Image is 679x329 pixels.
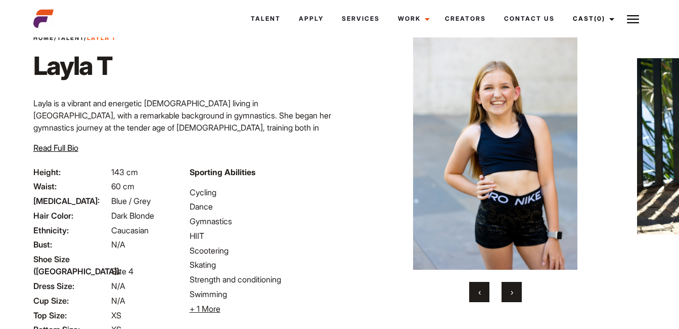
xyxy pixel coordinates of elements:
[33,210,109,222] span: Hair Color:
[33,51,116,81] h1: Layla T
[57,34,84,42] a: Talent
[389,5,436,32] a: Work
[33,238,109,251] span: Bust:
[190,288,334,300] li: Swimming
[564,5,620,32] a: Cast(0)
[190,215,334,227] li: Gymnastics
[33,34,116,43] span: / /
[333,5,389,32] a: Services
[436,5,495,32] a: Creators
[190,259,334,271] li: Skating
[87,34,116,42] strong: Layla T
[33,180,109,192] span: Waist:
[190,304,220,314] span: + 1 More
[190,244,334,257] li: Scootering
[33,34,54,42] a: Home
[33,143,78,153] span: Read Full Bio
[111,196,151,206] span: Blue / Grey
[111,211,154,221] span: Dark Blonde
[33,97,334,194] p: Layla is a vibrant and energetic [DEMOGRAPHIC_DATA] living in [GEOGRAPHIC_DATA], with a remarkabl...
[111,239,125,250] span: N/A
[190,273,334,285] li: Strength and conditioning
[111,281,125,291] span: N/A
[290,5,333,32] a: Apply
[33,142,78,154] button: Read Full Bio
[33,195,109,207] span: [MEDICAL_DATA]:
[111,181,134,191] span: 60 cm
[190,200,334,213] li: Dance
[33,280,109,292] span: Dress Size:
[190,230,334,242] li: HIIT
[111,310,121,320] span: XS
[33,166,109,178] span: Height:
[363,23,627,270] img: 0B5A8736
[111,225,149,235] span: Caucasian
[594,15,605,22] span: (0)
[111,167,138,177] span: 143 cm
[111,266,133,276] span: Size 4
[111,296,125,306] span: N/A
[478,287,481,297] span: Previous
[511,287,513,297] span: Next
[33,309,109,321] span: Top Size:
[627,13,639,25] img: Burger icon
[33,253,109,277] span: Shoe Size ([GEOGRAPHIC_DATA]):
[33,9,54,29] img: cropped-aefm-brand-fav-22-square.png
[190,167,255,177] strong: Sporting Abilities
[495,5,564,32] a: Contact Us
[33,224,109,236] span: Ethnicity:
[242,5,290,32] a: Talent
[33,295,109,307] span: Cup Size:
[190,186,334,198] li: Cycling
